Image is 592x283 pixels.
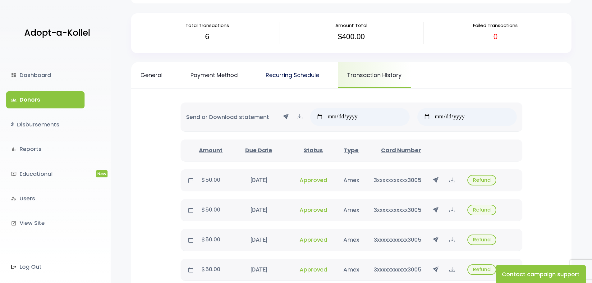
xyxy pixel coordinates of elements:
[6,190,85,207] a: manage_accountsUsers
[11,221,16,226] i: launch
[496,265,586,283] button: Contact campaign support
[181,62,247,88] a: Payment Method
[11,120,14,129] i: $
[24,25,90,41] p: Adopt-a-Kollel
[226,206,292,214] div: [DATE]
[6,166,85,182] a: ondemand_videoEducationalNew
[226,235,292,244] div: [DATE]
[21,18,90,48] a: Adopt-a-Kollel
[335,146,368,154] div: Type
[284,32,419,41] h3: $400.00
[300,266,327,273] span: Approved
[300,236,327,244] span: Approved
[196,175,226,185] p: $50.00
[11,72,16,78] i: dashboard
[368,265,428,274] div: 3xxxxxxxxxxx3005
[428,32,563,41] h3: 0
[186,22,229,29] span: Total Transactions
[6,91,85,108] a: groupsDonors
[6,67,85,84] a: dashboardDashboard
[131,62,172,88] a: General
[335,235,368,244] div: Amex
[335,22,367,29] span: Amount Total
[467,264,496,275] button: Refund
[196,235,226,244] p: $50.00
[6,141,85,157] a: bar_chartReports
[11,196,16,201] i: manage_accounts
[368,235,428,244] div: 3xxxxxxxxxxx3005
[300,176,327,184] span: Approved
[226,176,292,184] div: [DATE]
[467,205,496,215] button: Refund
[467,175,496,185] button: Refund
[335,176,368,184] div: Amex
[473,22,518,29] span: Failed Transactions
[368,176,428,184] div: 3xxxxxxxxxxx3005
[292,146,335,154] div: Status
[196,205,226,215] p: $50.00
[6,116,85,133] a: $Disbursements
[338,62,411,88] a: Transaction History
[11,97,16,103] span: groups
[467,235,496,245] button: Refund
[6,215,85,231] a: launchView Site
[368,206,428,214] div: 3xxxxxxxxxxx3005
[11,171,16,177] i: ondemand_video
[196,264,226,274] p: $50.00
[6,258,85,275] a: Log Out
[11,146,16,152] i: bar_chart
[335,265,368,274] div: Amex
[140,32,274,41] h3: 6
[96,170,108,177] span: New
[196,146,226,154] div: Amount
[256,62,328,88] a: Recurring Schedule
[300,206,327,214] span: Approved
[335,206,368,214] div: Amex
[181,103,522,132] div: Send or Download statement
[226,146,292,154] div: Due Date
[368,146,434,154] div: Card Number
[226,265,292,274] div: [DATE]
